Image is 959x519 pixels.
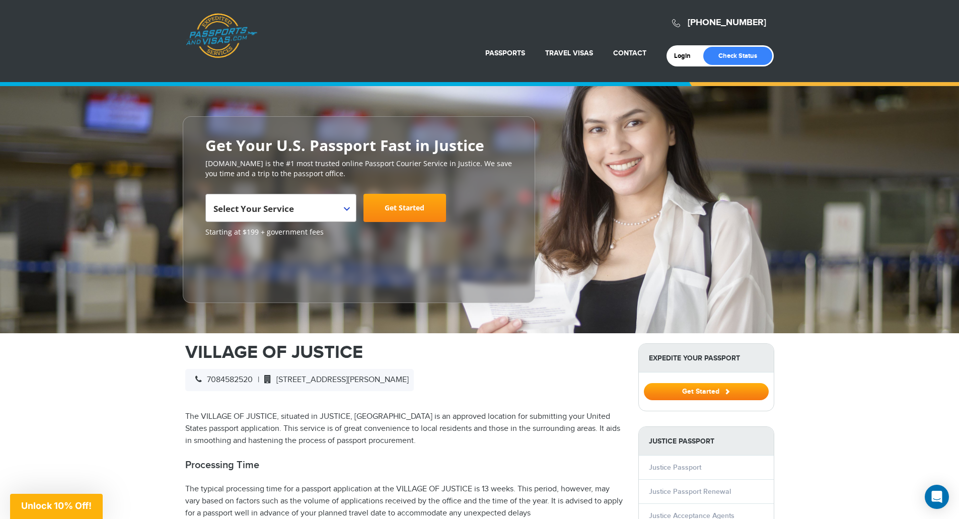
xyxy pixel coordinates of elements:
[259,375,409,385] span: [STREET_ADDRESS][PERSON_NAME]
[213,198,346,226] span: Select Your Service
[613,49,646,57] a: Contact
[185,459,623,471] h2: Processing Time
[190,375,253,385] span: 7084582520
[205,159,512,179] p: [DOMAIN_NAME] is the #1 most trusted online Passport Courier Service in Justice. We save you time...
[688,17,766,28] a: [PHONE_NUMBER]
[186,13,257,58] a: Passports & [DOMAIN_NAME]
[649,487,731,496] a: Justice Passport Renewal
[639,344,774,373] strong: Expedite Your Passport
[185,411,623,447] p: The VILLAGE OF JUSTICE, situated in JUSTICE, [GEOGRAPHIC_DATA] is an approved location for submit...
[644,383,769,400] button: Get Started
[674,52,698,60] a: Login
[545,49,593,57] a: Travel Visas
[644,387,769,395] a: Get Started
[639,427,774,456] strong: Justice Passport
[925,485,949,509] div: Open Intercom Messenger
[205,137,512,154] h2: Get Your U.S. Passport Fast in Justice
[185,369,414,391] div: |
[213,203,294,214] span: Select Your Service
[10,494,103,519] div: Unlock 10% Off!
[185,343,623,361] h1: VILLAGE OF JUSTICE
[205,227,512,237] span: Starting at $199 + government fees
[485,49,525,57] a: Passports
[649,463,701,472] a: Justice Passport
[205,194,356,222] span: Select Your Service
[205,242,281,292] iframe: Customer reviews powered by Trustpilot
[363,194,446,222] a: Get Started
[21,500,92,511] span: Unlock 10% Off!
[703,47,772,65] a: Check Status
